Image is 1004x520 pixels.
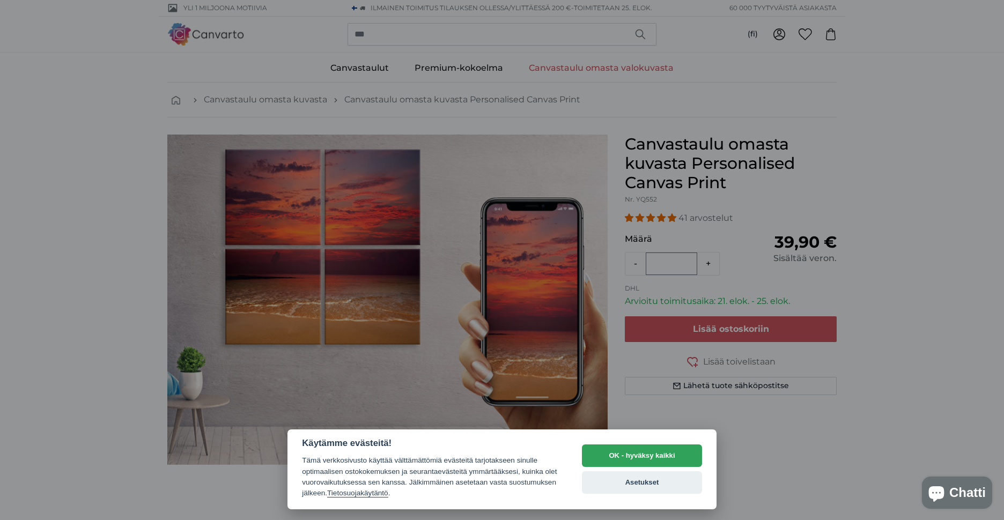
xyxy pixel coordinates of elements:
[582,471,702,494] button: Asetukset
[327,489,388,497] a: Tietosuojakäytäntö
[302,438,562,449] h2: Käytämme evästeitä!
[302,455,562,499] div: Tämä verkkosivusto käyttää välttämättömiä evästeitä tarjotakseen sinulle optimaalisen ostokokemuk...
[582,444,702,467] button: OK - hyväksy kaikki
[919,477,995,511] inbox-online-store-chat: Shopify-verkkokaupan chatti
